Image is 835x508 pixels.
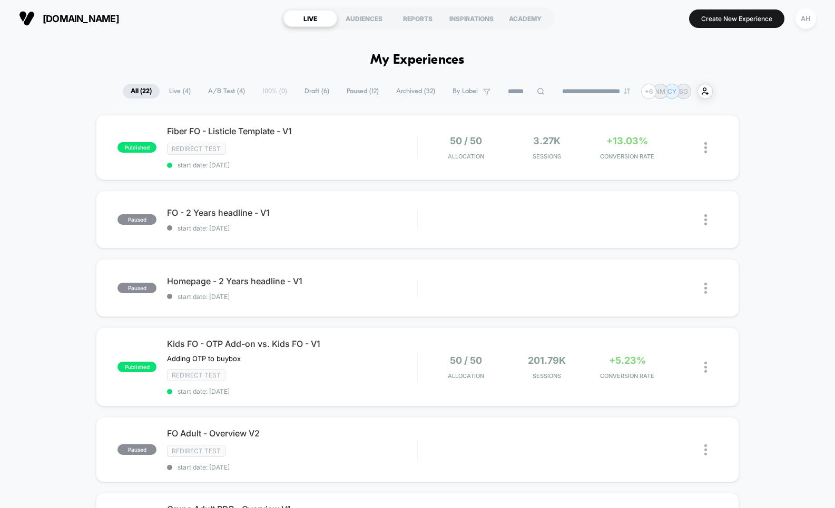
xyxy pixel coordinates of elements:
span: Fiber FO - Listicle Template - V1 [167,126,417,136]
span: published [117,142,156,153]
img: end [624,88,630,94]
h1: My Experiences [370,53,465,68]
p: CY [667,87,676,95]
span: 3.27k [533,135,561,146]
span: Archived ( 32 ) [388,84,443,98]
div: + 6 [641,84,656,99]
span: By Label [453,87,478,95]
img: Visually logo [19,11,35,26]
span: FO Adult - Overview V2 [167,428,417,439]
span: Allocation [448,372,484,380]
span: A/B Test ( 4 ) [200,84,253,98]
img: close [704,283,707,294]
span: Homepage - 2 Years headline - V1 [167,276,417,286]
span: paused [117,214,156,225]
span: CONVERSION RATE [590,153,665,160]
p: SG [679,87,688,95]
span: Redirect Test [167,369,225,381]
span: start date: [DATE] [167,387,417,395]
button: Create New Experience [689,9,784,28]
img: close [704,142,707,153]
span: Paused ( 12 ) [339,84,387,98]
span: CONVERSION RATE [590,372,665,380]
button: AH [792,8,819,29]
span: start date: [DATE] [167,463,417,471]
img: close [704,214,707,225]
span: start date: [DATE] [167,293,417,301]
span: +13.03% [606,135,648,146]
button: [DOMAIN_NAME] [16,10,122,27]
span: paused [117,283,156,293]
span: published [117,362,156,372]
span: Redirect Test [167,143,225,155]
div: AH [795,8,816,29]
span: Redirect Test [167,445,225,457]
span: 50 / 50 [450,355,482,366]
span: 50 / 50 [450,135,482,146]
p: NM [655,87,665,95]
span: [DOMAIN_NAME] [43,13,119,24]
span: start date: [DATE] [167,224,417,232]
div: ACADEMY [498,10,552,27]
span: Adding OTP to buybox [167,354,241,363]
img: close [704,444,707,455]
div: REPORTS [391,10,445,27]
span: All ( 22 ) [123,84,160,98]
div: LIVE [283,10,337,27]
span: FO - 2 Years headline - V1 [167,207,417,218]
span: paused [117,444,156,455]
img: close [704,362,707,373]
span: Sessions [509,372,584,380]
div: INSPIRATIONS [445,10,498,27]
span: Draft ( 6 ) [297,84,337,98]
span: Kids FO - OTP Add-on vs. Kids FO - V1 [167,338,417,349]
span: Sessions [509,153,584,160]
div: AUDIENCES [337,10,391,27]
span: Live ( 4 ) [161,84,199,98]
span: +5.23% [609,355,646,366]
span: Allocation [448,153,484,160]
span: start date: [DATE] [167,161,417,169]
span: 201.79k [528,355,566,366]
